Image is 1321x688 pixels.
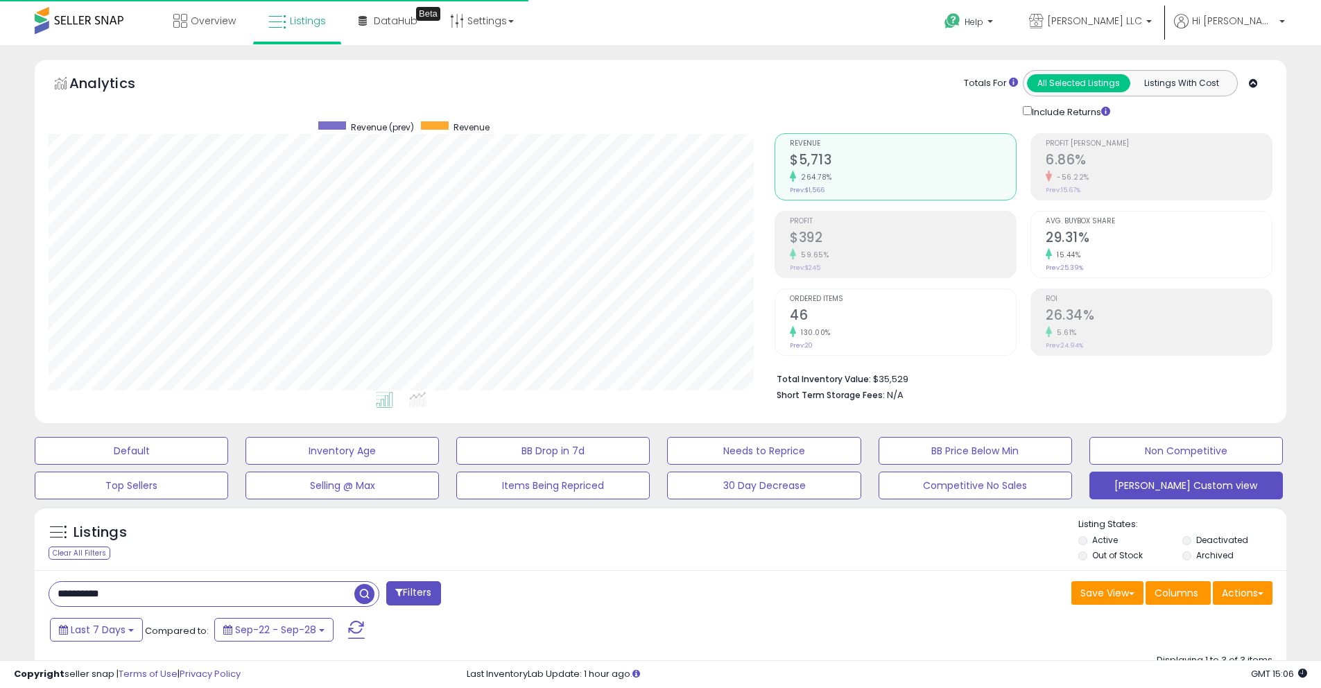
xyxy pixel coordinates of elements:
[790,230,1016,248] h2: $392
[1213,581,1272,605] button: Actions
[456,437,650,465] button: BB Drop in 7d
[887,388,904,402] span: N/A
[1078,518,1286,531] p: Listing States:
[454,121,490,133] span: Revenue
[374,14,417,28] span: DataHub
[790,307,1016,326] h2: 46
[416,7,440,21] div: Tooltip anchor
[1012,103,1127,119] div: Include Returns
[1046,140,1272,148] span: Profit [PERSON_NAME]
[1071,581,1143,605] button: Save View
[1089,437,1283,465] button: Non Competitive
[1155,586,1198,600] span: Columns
[1052,327,1077,338] small: 5.61%
[145,624,209,637] span: Compared to:
[1046,186,1080,194] small: Prev: 15.67%
[964,77,1018,90] div: Totals For
[351,121,414,133] span: Revenue (prev)
[74,523,127,542] h5: Listings
[1046,152,1272,171] h2: 6.86%
[71,623,126,637] span: Last 7 Days
[214,618,334,642] button: Sep-22 - Sep-28
[1092,534,1118,546] label: Active
[879,472,1072,499] button: Competitive No Sales
[1046,264,1083,272] small: Prev: 25.39%
[1092,549,1143,561] label: Out of Stock
[35,437,228,465] button: Default
[944,12,961,30] i: Get Help
[245,437,439,465] button: Inventory Age
[191,14,236,28] span: Overview
[777,389,885,401] b: Short Term Storage Fees:
[1174,14,1285,45] a: Hi [PERSON_NAME]
[14,668,241,681] div: seller snap | |
[50,618,143,642] button: Last 7 Days
[777,373,871,385] b: Total Inventory Value:
[1146,581,1211,605] button: Columns
[386,581,440,605] button: Filters
[1046,218,1272,225] span: Avg. Buybox Share
[49,547,110,560] div: Clear All Filters
[933,2,1007,45] a: Help
[777,370,1262,386] li: $35,529
[796,172,832,182] small: 264.78%
[14,667,64,680] strong: Copyright
[245,472,439,499] button: Selling @ Max
[1196,549,1234,561] label: Archived
[1130,74,1233,92] button: Listings With Cost
[796,250,829,260] small: 59.65%
[467,668,1307,681] div: Last InventoryLab Update: 1 hour ago.
[790,264,820,272] small: Prev: $245
[1251,667,1307,680] span: 2025-10-7 15:06 GMT
[235,623,316,637] span: Sep-22 - Sep-28
[1046,307,1272,326] h2: 26.34%
[119,667,178,680] a: Terms of Use
[1052,250,1080,260] small: 15.44%
[1047,14,1142,28] span: [PERSON_NAME] LLC
[35,472,228,499] button: Top Sellers
[1157,654,1272,667] div: Displaying 1 to 3 of 3 items
[667,437,861,465] button: Needs to Reprice
[1192,14,1275,28] span: Hi [PERSON_NAME]
[1046,230,1272,248] h2: 29.31%
[1089,472,1283,499] button: [PERSON_NAME] Custom view
[180,667,241,680] a: Privacy Policy
[69,74,162,96] h5: Analytics
[456,472,650,499] button: Items Being Repriced
[796,327,831,338] small: 130.00%
[879,437,1072,465] button: BB Price Below Min
[1027,74,1130,92] button: All Selected Listings
[790,140,1016,148] span: Revenue
[1046,341,1083,350] small: Prev: 24.94%
[1046,295,1272,303] span: ROI
[790,218,1016,225] span: Profit
[790,341,813,350] small: Prev: 20
[1196,534,1248,546] label: Deactivated
[1052,172,1089,182] small: -56.22%
[790,295,1016,303] span: Ordered Items
[667,472,861,499] button: 30 Day Decrease
[290,14,326,28] span: Listings
[790,186,824,194] small: Prev: $1,566
[790,152,1016,171] h2: $5,713
[965,16,983,28] span: Help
